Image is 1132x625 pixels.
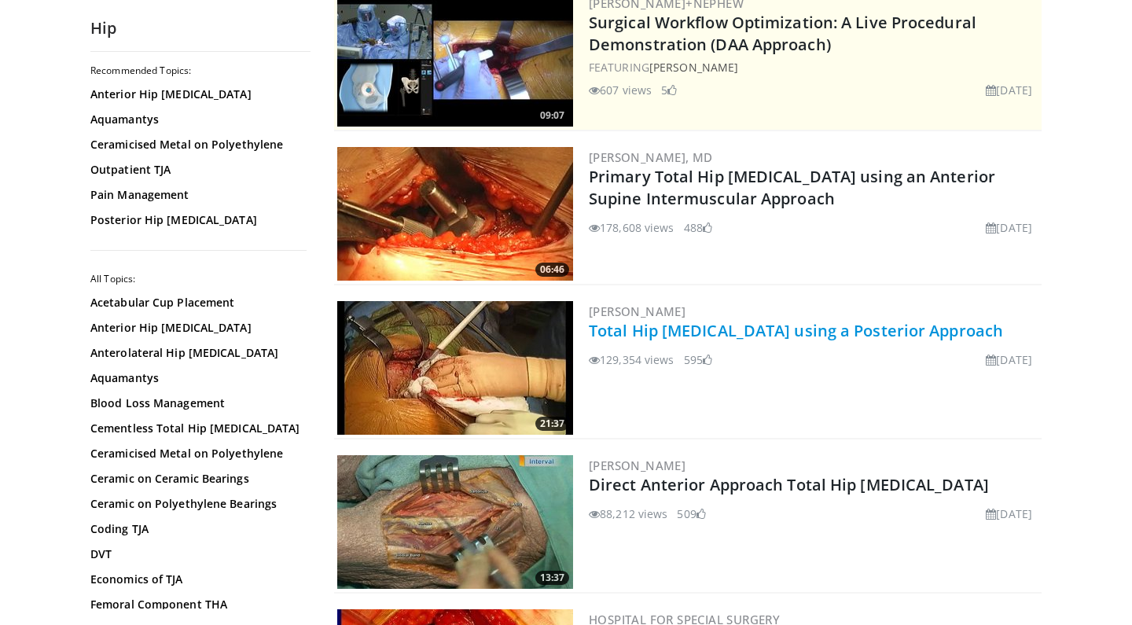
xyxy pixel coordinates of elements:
[337,455,573,589] img: 294118_0000_1.png.300x170_q85_crop-smart_upscale.jpg
[90,471,303,487] a: Ceramic on Ceramic Bearings
[90,496,303,512] a: Ceramic on Polyethylene Bearings
[589,166,995,209] a: Primary Total Hip [MEDICAL_DATA] using an Anterior Supine Intermuscular Approach
[589,219,674,236] li: 178,608 views
[90,273,307,285] h2: All Topics:
[90,395,303,411] a: Blood Loss Management
[589,506,667,522] li: 88,212 views
[589,351,674,368] li: 129,354 views
[90,572,303,587] a: Economics of TJA
[661,82,677,98] li: 5
[535,263,569,277] span: 06:46
[589,474,989,495] a: Direct Anterior Approach Total Hip [MEDICAL_DATA]
[90,345,303,361] a: Anterolateral Hip [MEDICAL_DATA]
[337,147,573,281] img: 263423_3.png.300x170_q85_crop-smart_upscale.jpg
[589,82,652,98] li: 607 views
[90,18,311,39] h2: Hip
[337,147,573,281] a: 06:46
[649,60,738,75] a: [PERSON_NAME]
[986,82,1032,98] li: [DATE]
[90,187,303,203] a: Pain Management
[986,219,1032,236] li: [DATE]
[589,12,976,55] a: Surgical Workflow Optimization: A Live Procedural Demonstration (DAA Approach)
[535,571,569,585] span: 13:37
[90,421,303,436] a: Cementless Total Hip [MEDICAL_DATA]
[90,320,303,336] a: Anterior Hip [MEDICAL_DATA]
[90,370,303,386] a: Aquamantys
[589,149,713,165] a: [PERSON_NAME], MD
[535,108,569,123] span: 09:07
[337,301,573,435] a: 21:37
[90,546,303,562] a: DVT
[589,458,685,473] a: [PERSON_NAME]
[90,112,303,127] a: Aquamantys
[684,351,712,368] li: 595
[90,521,303,537] a: Coding TJA
[90,295,303,311] a: Acetabular Cup Placement
[986,506,1032,522] li: [DATE]
[90,162,303,178] a: Outpatient TJA
[589,320,1003,341] a: Total Hip [MEDICAL_DATA] using a Posterior Approach
[684,219,712,236] li: 488
[677,506,705,522] li: 509
[535,417,569,431] span: 21:37
[90,446,303,461] a: Ceramicised Metal on Polyethylene
[589,303,685,319] a: [PERSON_NAME]
[589,59,1038,75] div: FEATURING
[337,455,573,589] a: 13:37
[337,301,573,435] img: 286987_0000_1.png.300x170_q85_crop-smart_upscale.jpg
[90,64,307,77] h2: Recommended Topics:
[90,86,303,102] a: Anterior Hip [MEDICAL_DATA]
[90,137,303,153] a: Ceramicised Metal on Polyethylene
[90,597,303,612] a: Femoral Component THA
[90,212,303,228] a: Posterior Hip [MEDICAL_DATA]
[986,351,1032,368] li: [DATE]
